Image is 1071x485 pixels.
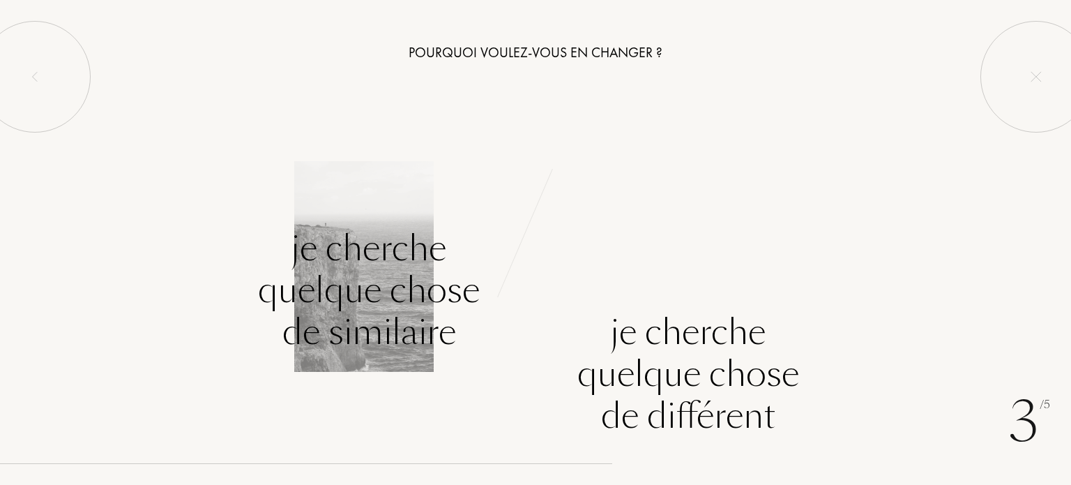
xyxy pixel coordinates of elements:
[577,311,799,437] div: Je cherche quelque chose de différent
[1040,397,1050,413] span: /5
[1031,71,1042,82] img: quit_onboard.svg
[29,71,40,82] img: left_onboard.svg
[1009,380,1050,464] div: 3
[258,227,480,353] div: Je cherche quelque chose de similaire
